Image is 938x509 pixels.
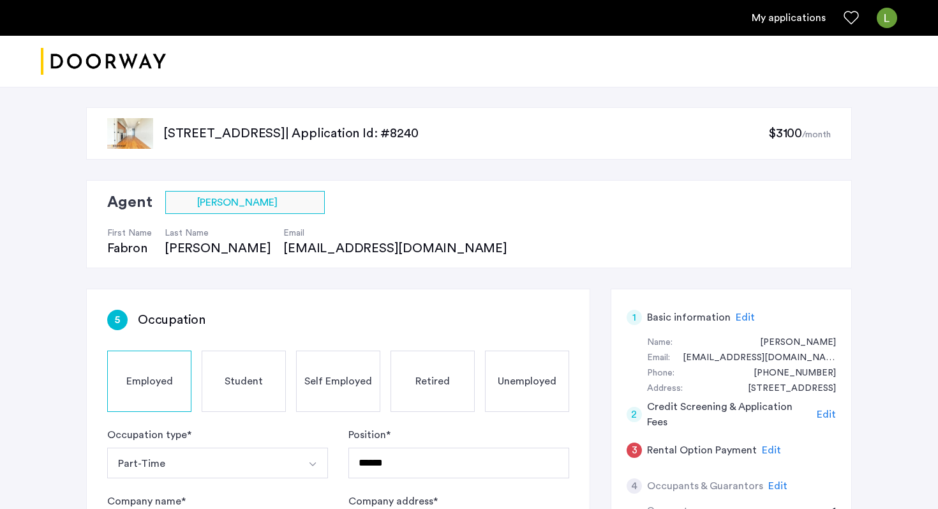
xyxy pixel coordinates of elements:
div: lexikrieger77@gmail.com [670,351,836,366]
span: Retired [415,374,450,389]
div: 154 Gulf Road [735,381,836,397]
h5: Rental Option Payment [647,443,757,458]
span: Unemployed [498,374,556,389]
span: Edit [736,312,755,323]
img: logo [41,38,166,86]
a: Cazamio logo [41,38,166,86]
div: 4 [627,478,642,494]
div: Email: [647,351,670,366]
div: 5 [107,310,128,330]
a: My application [752,10,826,26]
img: apartment [107,118,153,149]
h4: First Name [107,227,152,239]
h5: Basic information [647,310,731,325]
h5: Occupants & Guarantors [647,478,763,494]
h3: Occupation [138,311,205,329]
label: Occupation type * [107,427,191,443]
div: Name: [647,335,673,351]
button: Select option [107,448,298,478]
p: [STREET_ADDRESS] | Application Id: #8240 [163,125,768,142]
span: Employed [126,374,173,389]
span: Edit [817,409,836,420]
div: 2 [627,407,642,422]
label: Position * [348,427,391,443]
img: arrow [308,459,318,469]
div: Fabron [107,239,152,257]
h5: Credit Screening & Application Fees [647,399,812,430]
sub: /month [802,130,831,139]
span: Student [225,374,263,389]
h4: Last Name [165,227,271,239]
div: 1 [627,310,642,325]
div: Address: [647,381,683,397]
span: $3100 [768,127,802,140]
h2: Agent [107,191,153,214]
img: user [877,8,897,28]
span: Edit [762,445,781,455]
div: Phone: [647,366,674,381]
div: Lexi Krieger [747,335,836,351]
div: [EMAIL_ADDRESS][DOMAIN_NAME] [283,239,519,257]
div: 3 [627,443,642,458]
button: Select option [297,448,328,478]
span: Self Employed [304,374,372,389]
div: +14134616608 [741,366,836,381]
label: Company address * [348,494,438,509]
span: Edit [768,481,787,491]
a: Favorites [844,10,859,26]
div: [PERSON_NAME] [165,239,271,257]
h4: Email [283,227,519,239]
label: Company name * [107,494,186,509]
